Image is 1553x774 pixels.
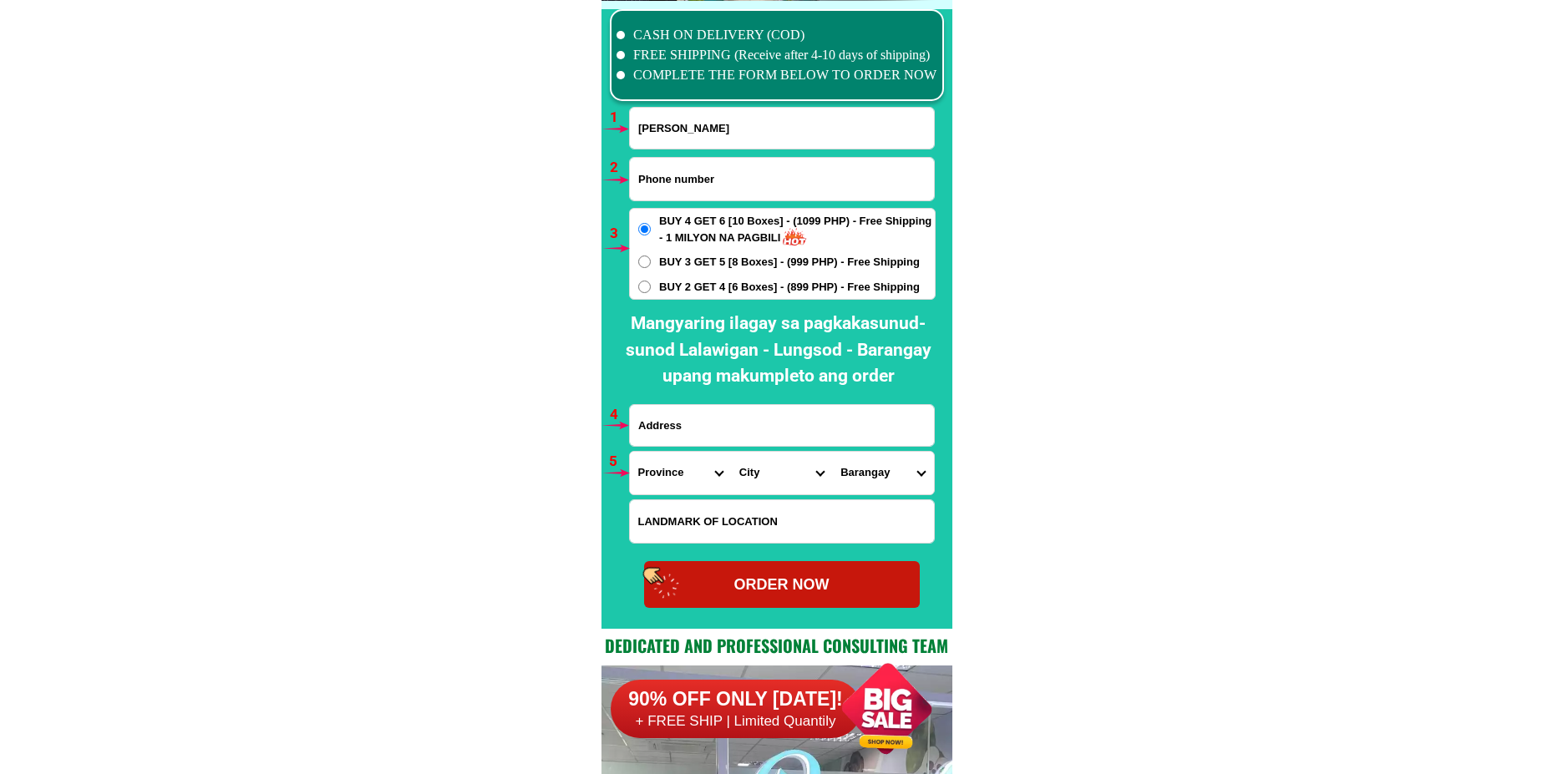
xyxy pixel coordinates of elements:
input: BUY 4 GET 6 [10 Boxes] - (1099 PHP) - Free Shipping - 1 MILYON NA PAGBILI [638,223,651,235]
input: Input phone_number [630,158,934,200]
li: CASH ON DELIVERY (COD) [617,25,937,45]
input: Input address [630,405,934,446]
h6: 2 [610,157,629,179]
input: BUY 3 GET 5 [8 Boxes] - (999 PHP) - Free Shipping [638,255,651,268]
select: Select district [731,452,832,494]
span: BUY 2 GET 4 [6 Boxes] - (899 PHP) - Free Shipping [659,279,920,296]
span: BUY 4 GET 6 [10 Boxes] - (1099 PHP) - Free Shipping - 1 MILYON NA PAGBILI [659,213,935,245]
h6: 5 [609,451,628,473]
input: BUY 2 GET 4 [6 Boxes] - (899 PHP) - Free Shipping [638,281,651,293]
h6: 1 [610,107,629,129]
h6: 90% OFF ONLY [DATE]! [611,687,861,712]
span: BUY 3 GET 5 [8 Boxes] - (999 PHP) - Free Shipping [659,254,920,271]
div: ORDER NOW [644,574,920,596]
h2: Mangyaring ilagay sa pagkakasunud-sunod Lalawigan - Lungsod - Barangay upang makumpleto ang order [614,311,943,390]
select: Select province [630,452,731,494]
h6: 4 [610,404,629,426]
h6: 3 [610,223,629,245]
li: FREE SHIPPING (Receive after 4-10 days of shipping) [617,45,937,65]
h6: + FREE SHIP | Limited Quantily [611,712,861,731]
input: Input full_name [630,108,934,149]
h2: Dedicated and professional consulting team [601,633,952,658]
select: Select commune [832,452,933,494]
li: COMPLETE THE FORM BELOW TO ORDER NOW [617,65,937,85]
input: Input LANDMARKOFLOCATION [630,500,934,543]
